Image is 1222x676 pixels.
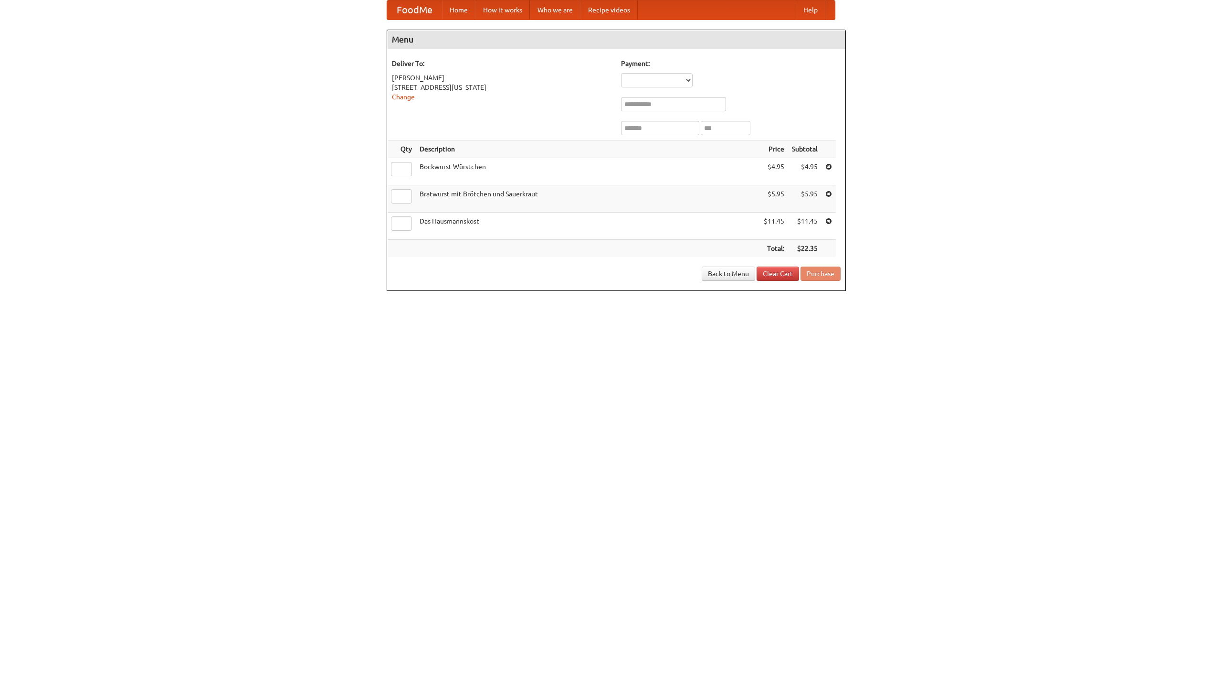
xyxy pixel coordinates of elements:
[416,140,760,158] th: Description
[760,158,788,185] td: $4.95
[475,0,530,20] a: How it works
[392,83,611,92] div: [STREET_ADDRESS][US_STATE]
[416,185,760,213] td: Bratwurst mit Brötchen und Sauerkraut
[416,213,760,240] td: Das Hausmannskost
[801,267,841,281] button: Purchase
[580,0,638,20] a: Recipe videos
[760,240,788,258] th: Total:
[788,140,822,158] th: Subtotal
[621,59,841,68] h5: Payment:
[788,240,822,258] th: $22.35
[387,30,845,49] h4: Menu
[760,213,788,240] td: $11.45
[387,0,442,20] a: FoodMe
[757,267,799,281] a: Clear Cart
[788,158,822,185] td: $4.95
[392,59,611,68] h5: Deliver To:
[788,213,822,240] td: $11.45
[387,140,416,158] th: Qty
[760,185,788,213] td: $5.95
[392,73,611,83] div: [PERSON_NAME]
[702,267,755,281] a: Back to Menu
[442,0,475,20] a: Home
[530,0,580,20] a: Who we are
[796,0,825,20] a: Help
[788,185,822,213] td: $5.95
[760,140,788,158] th: Price
[392,93,415,101] a: Change
[416,158,760,185] td: Bockwurst Würstchen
